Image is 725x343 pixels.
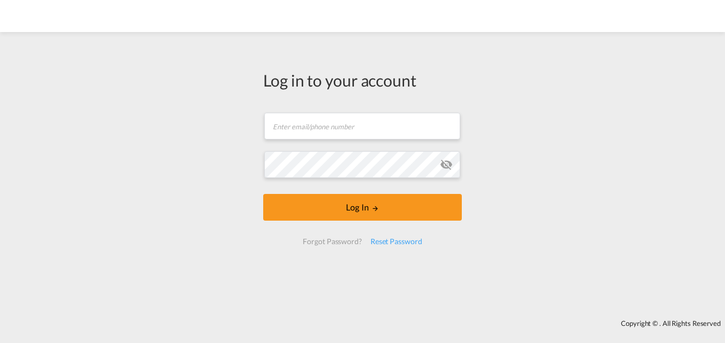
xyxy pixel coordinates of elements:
div: Reset Password [366,232,427,251]
input: Enter email/phone number [264,113,460,139]
div: Forgot Password? [298,232,366,251]
button: LOGIN [263,194,462,221]
md-icon: icon-eye-off [440,158,453,171]
div: Log in to your account [263,69,462,91]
